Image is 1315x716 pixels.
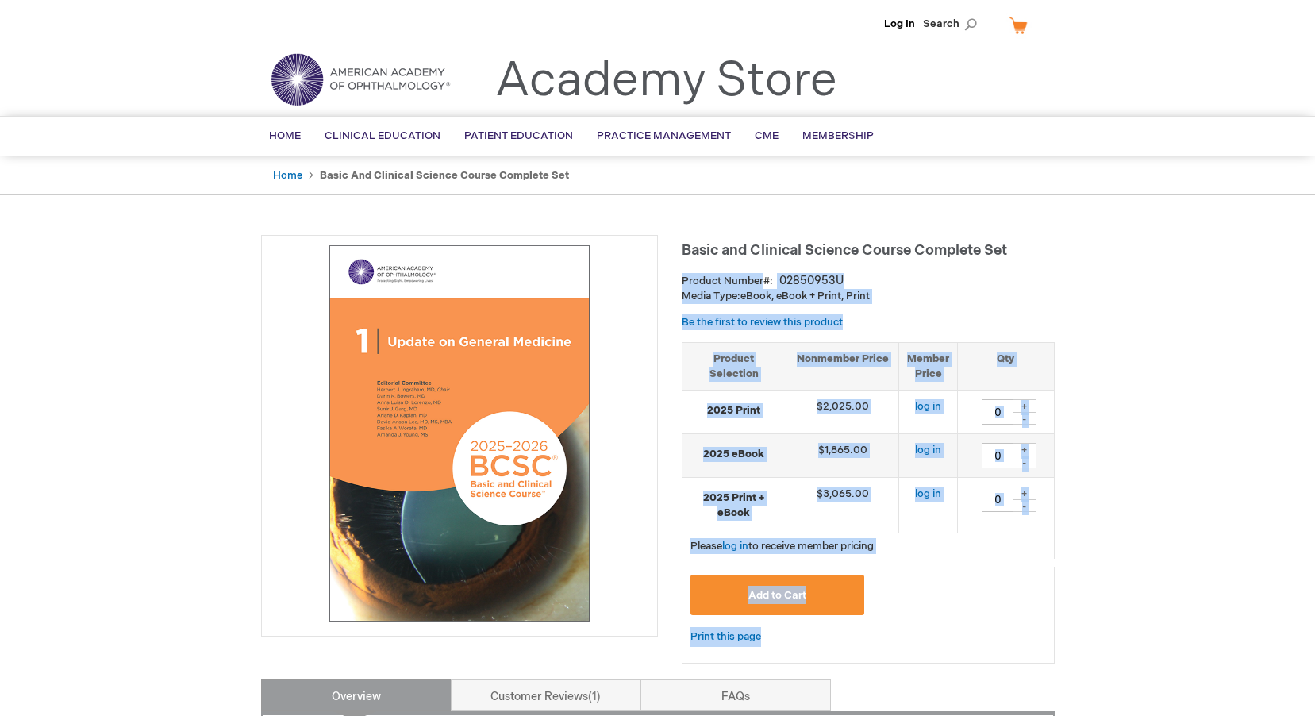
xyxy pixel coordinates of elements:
strong: Basic and Clinical Science Course Complete Set [320,169,569,182]
th: Product Selection [682,342,786,390]
th: Qty [958,342,1054,390]
span: 1 [588,690,601,703]
span: Add to Cart [748,589,806,602]
div: + [1013,487,1036,500]
a: Log In [884,17,915,30]
span: Please to receive member pricing [690,540,874,552]
button: Add to Cart [690,575,865,615]
span: Search [923,8,983,40]
div: 02850953U [779,273,844,289]
div: + [1013,443,1036,456]
td: $2,025.00 [786,391,899,434]
span: CME [755,129,779,142]
span: Clinical Education [325,129,440,142]
a: log in [915,400,941,413]
img: Basic and Clinical Science Course Complete Set [270,244,649,623]
span: Membership [802,129,874,142]
input: Qty [982,443,1013,468]
a: Overview [261,679,452,711]
strong: 2025 eBook [690,447,778,462]
a: Academy Store [495,52,837,110]
th: Member Price [899,342,958,390]
p: eBook, eBook + Print, Print [682,289,1055,304]
a: Home [273,169,302,182]
span: Patient Education [464,129,573,142]
strong: 2025 Print + eBook [690,491,778,520]
a: Customer Reviews1 [451,679,641,711]
div: - [1013,412,1036,425]
input: Qty [982,487,1013,512]
td: $3,065.00 [786,478,899,533]
div: + [1013,399,1036,413]
a: Print this page [690,627,761,647]
a: Be the first to review this product [682,316,843,329]
strong: 2025 Print [690,403,778,418]
span: Practice Management [597,129,731,142]
div: - [1013,499,1036,512]
input: Qty [982,399,1013,425]
a: log in [915,487,941,500]
strong: Media Type: [682,290,740,302]
div: - [1013,456,1036,468]
a: log in [722,540,748,552]
span: Basic and Clinical Science Course Complete Set [682,242,1007,259]
a: log in [915,444,941,456]
a: FAQs [640,679,831,711]
strong: Product Number [682,275,773,287]
td: $1,865.00 [786,434,899,478]
span: Home [269,129,301,142]
th: Nonmember Price [786,342,899,390]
